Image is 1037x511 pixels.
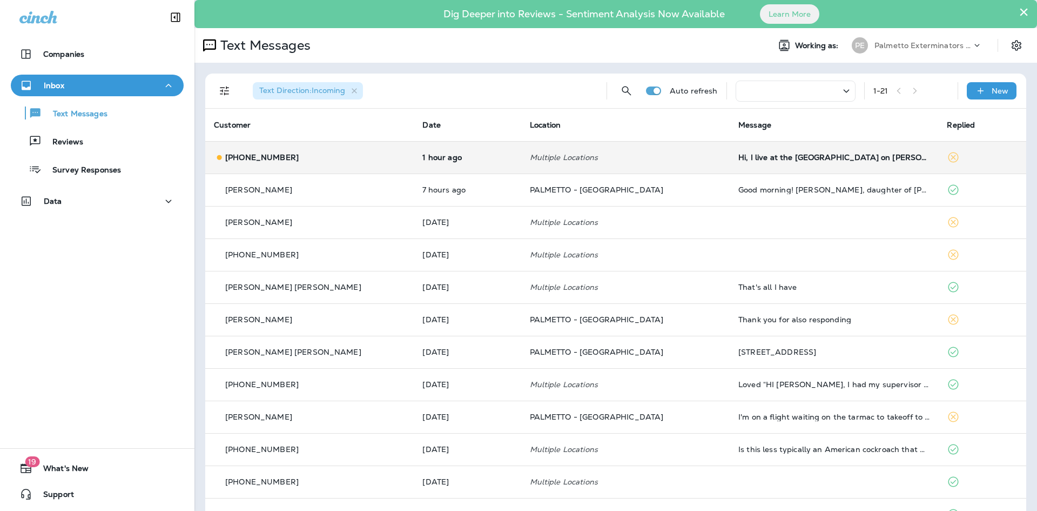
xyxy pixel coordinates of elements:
button: Text Messages [11,102,184,124]
p: [PHONE_NUMBER] [225,250,299,259]
p: [PHONE_NUMBER] [225,477,299,486]
p: [PERSON_NAME] [225,185,292,194]
p: Sep 26, 2025 03:53 PM [422,380,512,389]
button: Inbox [11,75,184,96]
div: Text Direction:Incoming [253,82,363,99]
div: That's all I have [738,283,930,291]
button: Search Messages [616,80,637,102]
span: Text Direction : Incoming [259,85,345,95]
p: [PERSON_NAME] [225,413,292,421]
p: Reviews [42,137,83,148]
p: Multiple Locations [530,250,721,259]
p: [PERSON_NAME] [225,218,292,227]
button: Data [11,190,184,212]
span: Support [32,490,74,503]
p: Companies [43,50,84,58]
p: Dig Deeper into Reviews - Sentiment Analysis Now Available [412,12,756,16]
p: Multiple Locations [530,477,721,486]
p: Text Messages [216,37,311,54]
p: [PERSON_NAME] [PERSON_NAME] [225,283,361,291]
span: PALMETTO - [GEOGRAPHIC_DATA] [530,315,664,324]
p: Data [44,197,62,205]
button: Settings [1007,36,1026,55]
p: Sep 30, 2025 09:26 AM [422,283,512,291]
div: Hi, I live at the Island Park Condos on Daniel Island. Our association has a pest contract with y... [738,153,930,162]
p: Sep 29, 2025 02:26 PM [422,315,512,324]
span: Location [530,120,561,130]
p: [PERSON_NAME] [PERSON_NAME] [225,348,361,356]
button: Close [1019,3,1029,21]
span: Customer [214,120,251,130]
p: Auto refresh [670,87,718,95]
button: Support [11,483,184,505]
div: 1078 Glenshaw St. North Charleston, SC 29405 [738,348,930,356]
button: Companies [11,43,184,65]
p: Multiple Locations [530,283,721,291]
p: Multiple Locations [530,218,721,227]
span: 19 [25,456,39,467]
p: [PHONE_NUMBER] [225,380,299,389]
p: Inbox [44,81,64,90]
p: [PERSON_NAME] [225,315,292,324]
p: Sep 26, 2025 04:32 PM [422,348,512,356]
p: Text Messages [42,109,107,120]
span: Message [738,120,771,130]
button: Collapse Sidebar [160,6,191,28]
p: New [992,87,1008,95]
p: Multiple Locations [530,445,721,454]
button: Learn More [760,4,819,24]
p: Sep 26, 2025 03:34 PM [422,413,512,421]
button: 19What's New [11,457,184,479]
div: Loved “HI Lindsay, I had my supervisor look at your photo and it does appear to be an american co... [738,380,930,389]
p: Sep 30, 2025 10:30 AM [422,218,512,227]
span: Working as: [795,41,841,50]
span: Date [422,120,441,130]
p: [PHONE_NUMBER] [225,445,299,454]
span: PALMETTO - [GEOGRAPHIC_DATA] [530,347,664,357]
button: Survey Responses [11,158,184,181]
p: Sep 30, 2025 09:55 AM [422,250,512,259]
div: 1 - 21 [873,87,888,95]
p: Sep 26, 2025 12:01 PM [422,445,512,454]
div: Is this less typically an American cockroach that would suddenly appear on my table could it have... [738,445,930,454]
button: Filters [214,80,235,102]
div: Thank you for also responding [738,315,930,324]
p: Sep 26, 2025 08:58 AM [422,477,512,486]
div: PE [852,37,868,54]
p: Palmetto Exterminators LLC [874,41,972,50]
p: Multiple Locations [530,153,721,162]
p: Oct 1, 2025 01:41 PM [422,153,512,162]
div: I'm on a flight waiting on the tarmac to takeoff to return to Charleston. Just let me know when y... [738,413,930,421]
p: Survey Responses [42,165,121,176]
div: Good morning! Gayle Fellers, daughter of Calvin Cloninger will be there at 10:30 to let Sean in. ... [738,185,930,194]
p: Multiple Locations [530,380,721,389]
span: Replied [947,120,975,130]
p: Oct 1, 2025 08:06 AM [422,185,512,194]
p: [PHONE_NUMBER] [225,153,299,162]
span: PALMETTO - [GEOGRAPHIC_DATA] [530,185,664,195]
button: Reviews [11,130,184,152]
span: PALMETTO - [GEOGRAPHIC_DATA] [530,412,664,422]
span: What's New [32,464,89,477]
